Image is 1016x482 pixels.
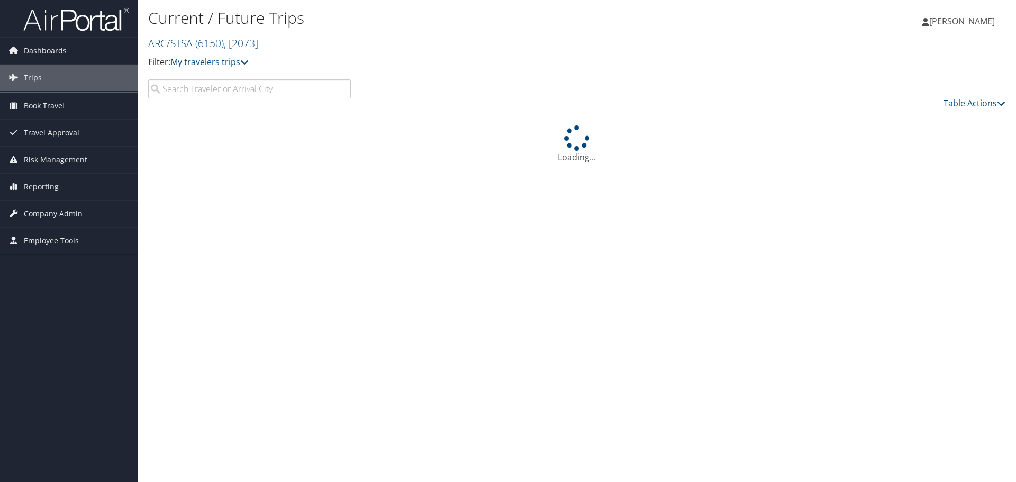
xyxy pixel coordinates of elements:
span: ( 6150 ) [195,36,224,50]
h1: Current / Future Trips [148,7,720,29]
span: Dashboards [24,38,67,64]
img: airportal-logo.png [23,7,129,32]
span: Book Travel [24,93,65,119]
input: Search Traveler or Arrival City [148,79,351,98]
span: , [ 2073 ] [224,36,258,50]
span: Risk Management [24,147,87,173]
span: Trips [24,65,42,91]
a: [PERSON_NAME] [922,5,1005,37]
a: My travelers trips [170,56,249,68]
span: Company Admin [24,201,83,227]
div: Loading... [148,125,1005,163]
a: ARC/STSA [148,36,258,50]
p: Filter: [148,56,720,69]
span: Employee Tools [24,228,79,254]
span: Travel Approval [24,120,79,146]
span: [PERSON_NAME] [929,15,995,27]
span: Reporting [24,174,59,200]
a: Table Actions [944,97,1005,109]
